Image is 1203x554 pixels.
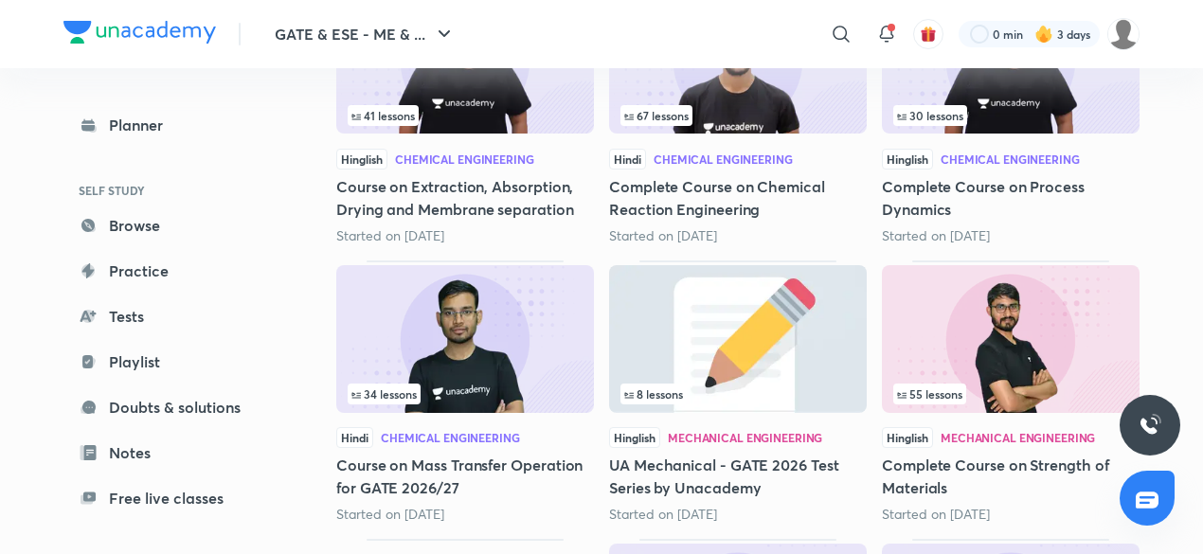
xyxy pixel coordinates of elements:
h6: SELF STUDY [63,174,283,206]
div: Started on Aug 29 [609,226,867,245]
div: Started on Sep 1 [336,226,594,245]
div: infocontainer [893,384,1128,404]
h5: Complete Course on Process Dynamics [882,175,1140,221]
div: infosection [348,105,583,126]
h5: Complete Course on Chemical Reaction Engineering [609,175,867,221]
span: 55 lessons [897,388,962,400]
span: Hinglish [609,427,660,448]
div: Started on Aug 13 [609,505,867,524]
span: 41 lessons [351,110,415,121]
span: 30 lessons [897,110,963,121]
h5: Complete Course on Strength of Materials [882,454,1140,499]
span: Hindi [609,149,646,170]
span: Hindi [336,427,373,448]
a: Practice [63,252,283,290]
h5: UA Mechanical - GATE 2026 Test Series by Unacademy [609,454,867,499]
div: Chemical Engineering [941,153,1080,165]
div: left [893,384,1128,404]
img: Thumbnail [336,265,594,413]
h5: Course on Mass Transfer Operation for GATE 2026/27 [336,454,594,499]
a: Free live classes [63,479,283,517]
div: infosection [893,384,1128,404]
a: Doubts & solutions [63,388,283,426]
img: Thumbnail [882,265,1140,413]
span: Hinglish [882,149,933,170]
img: Gungun [1107,18,1140,50]
div: infosection [348,384,583,404]
div: infocontainer [893,105,1128,126]
div: left [620,384,855,404]
div: infocontainer [348,105,583,126]
span: 67 lessons [624,110,689,121]
div: Started on Jul 24 [336,505,594,524]
div: Complete Course on Strength of Materials [882,260,1140,524]
a: Playlist [63,343,283,381]
button: avatar [913,19,943,49]
h5: Course on Extraction, Absorption, Drying and Membrane separation [336,175,594,221]
span: 8 lessons [624,388,683,400]
span: 34 lessons [351,388,417,400]
div: infosection [620,105,855,126]
a: Tests [63,297,283,335]
div: Chemical Engineering [381,432,520,443]
div: infosection [893,105,1128,126]
div: Course on Mass Transfer Operation for GATE 2026/27 [336,260,594,524]
div: infosection [620,384,855,404]
img: ttu [1139,414,1161,437]
a: Browse [63,206,283,244]
img: Thumbnail [609,265,867,413]
img: Company Logo [63,21,216,44]
div: Started on Aug 13 [882,505,1140,524]
div: left [348,384,583,404]
div: infocontainer [348,384,583,404]
a: Company Logo [63,21,216,48]
button: GATE & ESE - ME & ... [263,15,467,53]
img: streak [1034,25,1053,44]
a: Notes [63,434,283,472]
div: UA Mechanical - GATE 2026 Test Series by Unacademy [609,260,867,524]
div: Mechanical Engineering [941,432,1095,443]
span: Hinglish [336,149,387,170]
div: infocontainer [620,105,855,126]
div: left [893,105,1128,126]
div: Chemical Engineering [654,153,793,165]
div: Started on Jul 31 [882,226,1140,245]
div: Chemical Engineering [395,153,534,165]
div: left [348,105,583,126]
div: left [620,105,855,126]
div: infocontainer [620,384,855,404]
a: Planner [63,106,283,144]
div: Mechanical Engineering [668,432,822,443]
span: Hinglish [882,427,933,448]
img: avatar [920,26,937,43]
